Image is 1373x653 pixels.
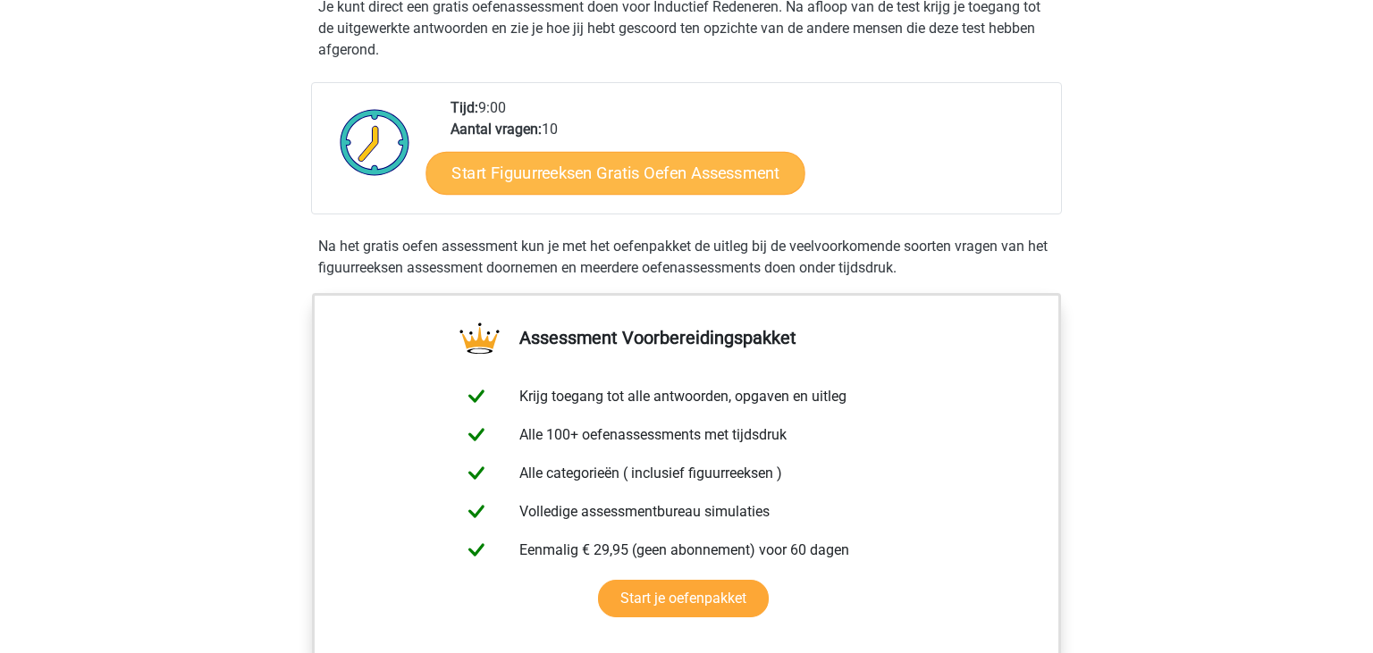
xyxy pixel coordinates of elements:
div: 9:00 10 [437,97,1060,213]
img: Klok [330,97,420,187]
a: Start je oefenpakket [598,580,769,617]
b: Tijd: [451,99,478,116]
a: Start Figuurreeksen Gratis Oefen Assessment [426,151,805,194]
div: Na het gratis oefen assessment kun je met het oefenpakket de uitleg bij de veelvoorkomende soorte... [311,236,1062,279]
b: Aantal vragen: [451,121,542,138]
